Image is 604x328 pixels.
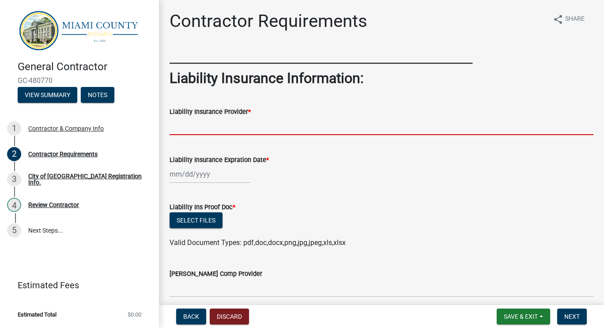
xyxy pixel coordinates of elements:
[7,276,145,294] a: Estimated Fees
[504,313,538,320] span: Save & Exit
[18,9,145,51] img: Miami County, Indiana
[81,87,114,103] button: Notes
[170,238,346,247] span: Valid Document Types: pdf,doc,docx,png,jpg,jpeg,xls,xlsx
[7,121,21,136] div: 1
[170,165,250,183] input: mm/dd/yyyy
[18,312,57,317] span: Estimated Total
[564,313,580,320] span: Next
[170,212,223,228] button: Select files
[18,60,152,73] h4: General Contractor
[183,313,199,320] span: Back
[18,76,141,85] span: GC-480770
[7,147,21,161] div: 2
[497,309,550,324] button: Save & Exit
[546,11,592,28] button: shareShare
[7,198,21,212] div: 4
[557,309,587,324] button: Next
[28,125,104,132] div: Contractor & Company Info
[28,151,98,157] div: Contractor Requirements
[170,70,364,87] strong: Liability Insurance Information:
[7,223,21,238] div: 5
[18,92,77,99] wm-modal-confirm: Summary
[210,309,249,324] button: Discard
[170,271,262,277] label: [PERSON_NAME] Comp Provider
[170,204,235,211] label: Liability Ins Proof Doc
[553,14,563,25] i: share
[28,202,79,208] div: Review Contractor
[170,157,269,163] label: Liability Insurance Expration Date
[81,92,114,99] wm-modal-confirm: Notes
[176,309,206,324] button: Back
[170,109,251,115] label: Liability Insurance Provider
[18,87,77,103] button: View Summary
[170,49,593,66] h2: _________________________________________________
[170,11,367,32] h1: Contractor Requirements
[128,312,141,317] span: $0.00
[28,173,145,185] div: City of [GEOGRAPHIC_DATA] Registration Info.
[565,14,585,25] span: Share
[7,172,21,186] div: 3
